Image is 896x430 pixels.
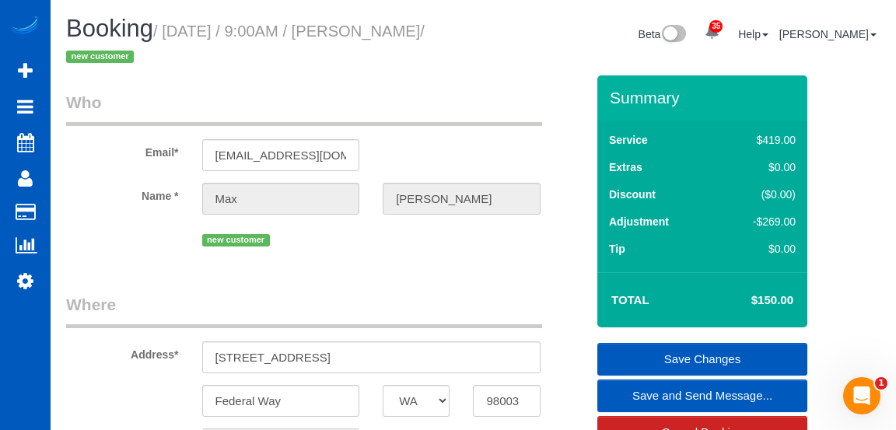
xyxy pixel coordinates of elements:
[202,234,270,246] span: new customer
[705,294,793,307] h4: $150.00
[473,385,540,417] input: Zip Code*
[720,187,796,202] div: ($0.00)
[54,341,191,362] label: Address*
[720,214,796,229] div: -$269.00
[597,379,807,412] a: Save and Send Message...
[383,183,541,215] input: Last Name*
[639,28,687,40] a: Beta
[697,16,727,50] a: 35
[202,139,360,171] input: Email*
[609,159,642,175] label: Extras
[9,16,40,37] img: Automaid Logo
[202,385,360,417] input: City*
[660,25,686,45] img: New interface
[54,183,191,204] label: Name *
[875,377,887,390] span: 1
[720,241,796,257] div: $0.00
[66,23,425,66] span: /
[609,214,669,229] label: Adjustment
[720,132,796,148] div: $419.00
[66,91,542,126] legend: Who
[597,343,807,376] a: Save Changes
[66,51,134,63] span: new customer
[54,139,191,160] label: Email*
[720,159,796,175] div: $0.00
[779,28,877,40] a: [PERSON_NAME]
[611,293,649,306] strong: Total
[66,15,153,42] span: Booking
[709,20,723,33] span: 35
[66,293,542,328] legend: Where
[66,23,425,66] small: / [DATE] / 9:00AM / [PERSON_NAME]
[609,187,656,202] label: Discount
[609,132,648,148] label: Service
[609,241,625,257] label: Tip
[610,89,800,107] h3: Summary
[843,377,880,414] iframe: Intercom live chat
[202,183,360,215] input: First Name*
[738,28,768,40] a: Help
